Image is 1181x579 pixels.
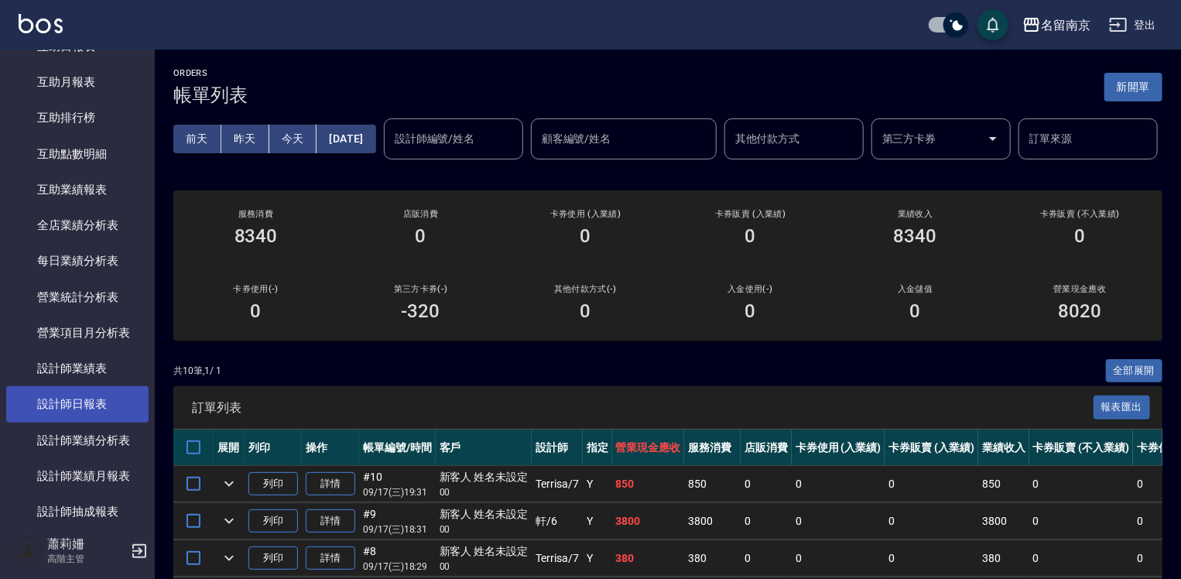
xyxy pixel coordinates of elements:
[234,225,278,247] h3: 8340
[522,209,649,219] h2: 卡券使用 (入業績)
[1059,300,1102,322] h3: 8020
[686,284,814,294] h2: 入金使用(-)
[532,503,583,540] td: 軒 /6
[612,466,685,502] td: 850
[885,540,978,577] td: 0
[357,209,484,219] h2: 店販消費
[1106,359,1163,383] button: 全部展開
[1075,225,1086,247] h3: 0
[684,540,741,577] td: 380
[792,503,885,540] td: 0
[745,225,756,247] h3: 0
[217,472,241,495] button: expand row
[6,386,149,422] a: 設計師日報表
[981,126,1005,151] button: Open
[363,560,432,574] p: 09/17 (三) 18:29
[612,540,685,577] td: 380
[684,466,741,502] td: 850
[851,284,979,294] h2: 入金儲值
[910,300,921,322] h3: 0
[978,540,1029,577] td: 380
[745,300,756,322] h3: 0
[47,552,126,566] p: 高階主管
[251,300,262,322] h3: 0
[440,506,529,522] div: 新客人 姓名未設定
[885,430,978,466] th: 卡券販賣 (入業績)
[978,430,1029,466] th: 業績收入
[416,225,426,247] h3: 0
[686,209,814,219] h2: 卡券販賣 (入業績)
[6,458,149,494] a: 設計師業績月報表
[359,540,436,577] td: #8
[440,543,529,560] div: 新客人 姓名未設定
[792,540,885,577] td: 0
[12,536,43,567] img: Person
[741,430,792,466] th: 店販消費
[1104,79,1162,94] a: 新開單
[6,494,149,529] a: 設計師抽成報表
[248,546,298,570] button: 列印
[612,503,685,540] td: 3800
[532,430,583,466] th: 設計師
[532,540,583,577] td: Terrisa /7
[6,64,149,100] a: 互助月報表
[684,503,741,540] td: 3800
[192,400,1094,416] span: 訂單列表
[6,351,149,386] a: 設計師業績表
[1016,284,1144,294] h2: 營業現金應收
[1103,11,1162,39] button: 登出
[741,466,792,502] td: 0
[19,14,63,33] img: Logo
[1029,540,1133,577] td: 0
[6,423,149,458] a: 設計師業績分析表
[306,546,355,570] a: 詳情
[436,430,532,466] th: 客戶
[363,522,432,536] p: 09/17 (三) 18:31
[359,466,436,502] td: #10
[317,125,375,153] button: [DATE]
[217,509,241,533] button: expand row
[245,430,302,466] th: 列印
[302,430,359,466] th: 操作
[173,125,221,153] button: 前天
[583,430,612,466] th: 指定
[359,503,436,540] td: #9
[741,540,792,577] td: 0
[47,536,126,552] h5: 蕭莉姍
[885,503,978,540] td: 0
[248,509,298,533] button: 列印
[217,546,241,570] button: expand row
[6,243,149,279] a: 每日業績分析表
[6,207,149,243] a: 全店業績分析表
[173,68,248,78] h2: ORDERS
[1094,399,1151,414] a: 報表匯出
[885,466,978,502] td: 0
[363,485,432,499] p: 09/17 (三) 19:31
[359,430,436,466] th: 帳單編號/時間
[532,466,583,502] td: Terrisa /7
[221,125,269,153] button: 昨天
[1029,430,1133,466] th: 卡券販賣 (不入業績)
[792,430,885,466] th: 卡券使用 (入業績)
[1016,209,1144,219] h2: 卡券販賣 (不入業績)
[684,430,741,466] th: 服務消費
[522,284,649,294] h2: 其他付款方式(-)
[978,466,1029,502] td: 850
[583,466,612,502] td: Y
[173,84,248,106] h3: 帳單列表
[1029,466,1133,502] td: 0
[173,364,221,378] p: 共 10 筆, 1 / 1
[440,560,529,574] p: 00
[741,503,792,540] td: 0
[440,485,529,499] p: 00
[580,300,591,322] h3: 0
[580,225,591,247] h3: 0
[214,430,245,466] th: 展開
[357,284,484,294] h2: 第三方卡券(-)
[6,172,149,207] a: 互助業績報表
[248,472,298,496] button: 列印
[192,209,320,219] h3: 服務消費
[6,315,149,351] a: 營業項目月分析表
[192,284,320,294] h2: 卡券使用(-)
[1104,73,1162,101] button: 新開單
